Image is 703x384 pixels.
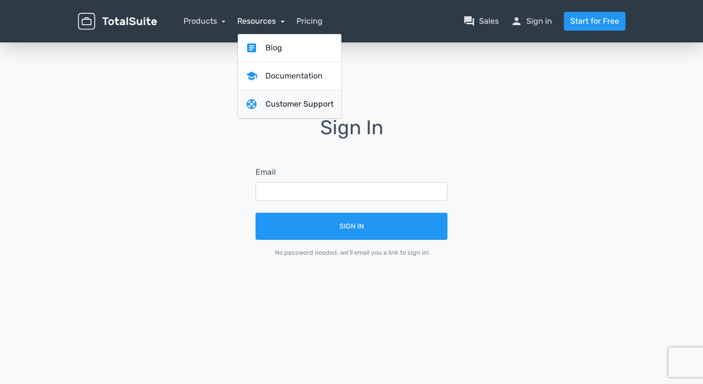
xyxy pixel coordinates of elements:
a: supportCustomer Support [238,90,341,118]
a: articleBlog [238,34,341,62]
a: personSign in [511,15,552,27]
a: question_answerSales [463,15,499,27]
span: person [511,15,522,27]
span: support [246,98,258,110]
a: Start for Free [564,12,626,31]
button: Sign In [256,213,447,240]
img: TotalSuite for WordPress [78,13,157,30]
a: schoolDocumentation [238,62,341,90]
span: school [246,70,258,82]
span: question_answer [463,15,475,27]
h1: Sign In [242,117,461,153]
label: Email [256,166,276,178]
div: No password needed, we'll email you a link to sign in! [256,248,447,257]
a: Products [184,16,226,26]
span: article [246,42,258,54]
a: Pricing [296,15,323,27]
a: Resources [237,16,285,26]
